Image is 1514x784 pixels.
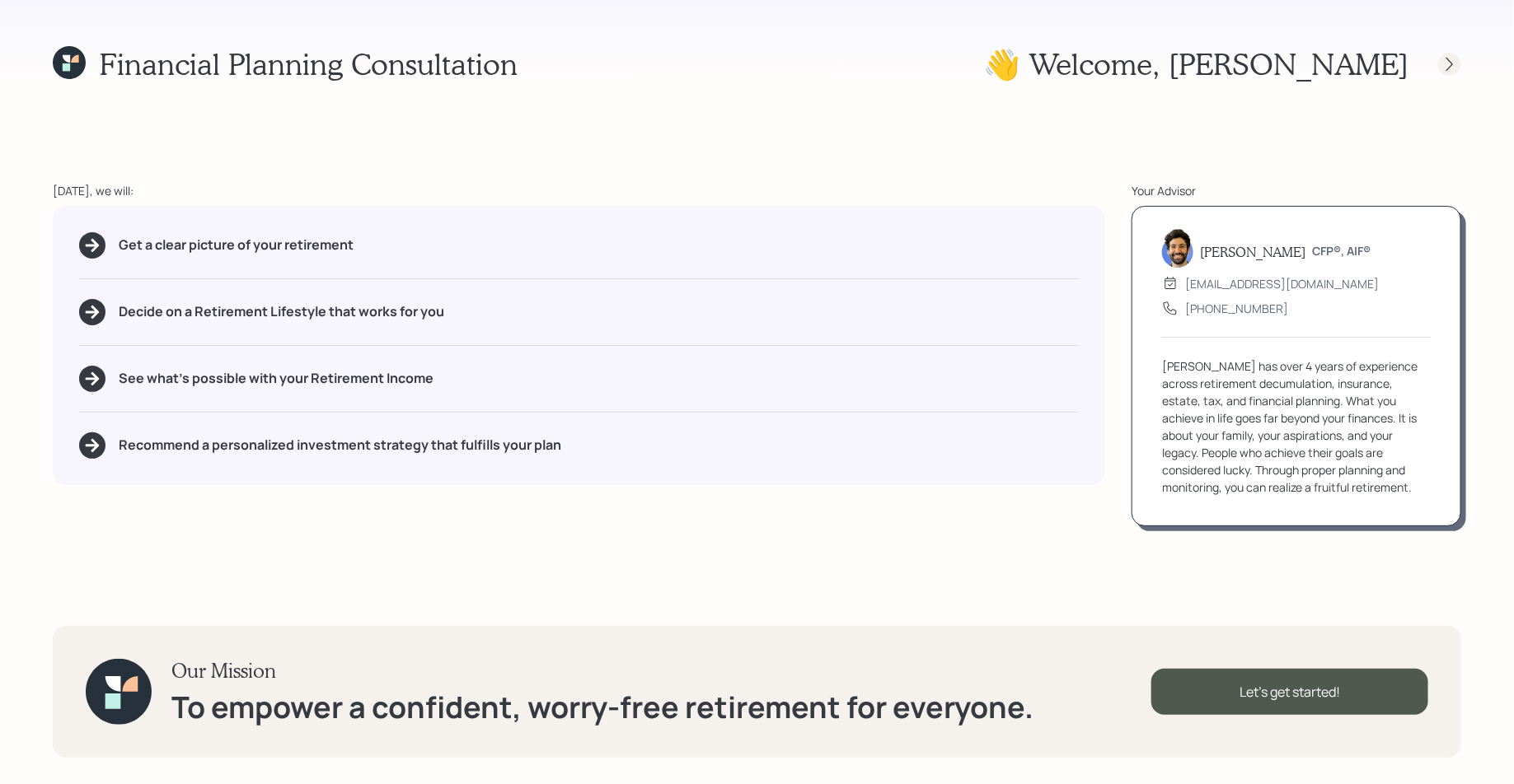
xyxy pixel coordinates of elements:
h5: Get a clear picture of your retirement [119,237,354,253]
h1: To empower a confident, worry-free retirement for everyone. [171,689,1034,725]
h5: Recommend a personalized investment strategy that fulfills your plan [119,437,561,453]
h1: Financial Planning Consultation [99,46,518,82]
div: [DATE], we will: [53,182,1105,199]
div: Let's get started! [1151,669,1428,715]
h5: See what's possible with your Retirement Income [119,371,434,386]
div: [PERSON_NAME] has over 4 years of experience across retirement decumulation, insurance, estate, t... [1162,357,1431,496]
h5: [PERSON_NAME] [1200,244,1305,259]
h5: Decide on a Retirement Lifestyle that works for you [119,304,444,320]
div: Your Advisor [1132,182,1461,199]
h6: CFP®, AIF® [1312,245,1371,259]
div: [PHONE_NUMBER] [1185,300,1288,317]
h3: Our Mission [171,659,1034,683]
h1: 👋 Welcome , [PERSON_NAME] [983,46,1409,82]
div: [EMAIL_ADDRESS][DOMAIN_NAME] [1185,275,1379,292]
img: eric-schwartz-headshot.png [1162,228,1193,268]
